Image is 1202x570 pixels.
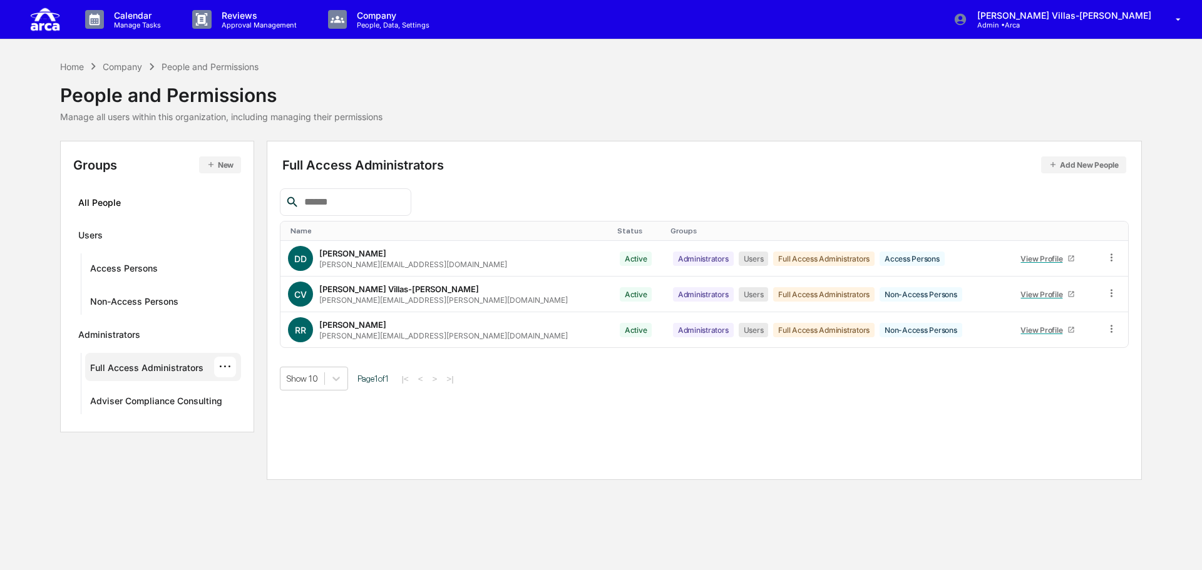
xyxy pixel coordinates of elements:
[104,21,167,29] p: Manage Tasks
[162,61,259,72] div: People and Permissions
[90,263,158,278] div: Access Persons
[1162,529,1196,562] iframe: Open customer support
[90,362,203,377] div: Full Access Administrators
[673,323,734,337] div: Administrators
[294,289,307,300] span: CV
[773,252,875,266] div: Full Access Administrators
[357,374,389,384] span: Page 1 of 1
[620,252,652,266] div: Active
[1020,325,1067,335] div: View Profile
[78,192,236,213] div: All People
[290,226,607,235] div: Toggle SortBy
[670,226,1003,235] div: Toggle SortBy
[880,252,945,266] div: Access Persons
[1015,320,1081,340] a: View Profile
[673,287,734,302] div: Administrators
[398,374,413,384] button: |<
[90,395,222,410] div: Adviser Compliance Consulting
[880,323,962,337] div: Non-Access Persons
[282,156,1127,173] div: Full Access Administrators
[1015,249,1081,268] a: View Profile
[295,325,306,335] span: RR
[773,287,875,302] div: Full Access Administrators
[212,21,303,29] p: Approval Management
[319,248,386,258] div: [PERSON_NAME]
[347,10,436,21] p: Company
[319,320,386,330] div: [PERSON_NAME]
[967,21,1084,29] p: Admin • Arca
[1020,254,1067,263] div: View Profile
[199,156,241,173] button: New
[90,296,178,311] div: Non-Access Persons
[739,287,769,302] div: Users
[319,295,568,305] div: [PERSON_NAME][EMAIL_ADDRESS][PERSON_NAME][DOMAIN_NAME]
[1013,226,1093,235] div: Toggle SortBy
[739,323,769,337] div: Users
[103,61,142,72] div: Company
[104,10,167,21] p: Calendar
[319,260,507,269] div: [PERSON_NAME][EMAIL_ADDRESS][DOMAIN_NAME]
[1015,285,1081,304] a: View Profile
[429,374,441,384] button: >
[214,357,236,377] div: ···
[620,287,652,302] div: Active
[620,323,652,337] div: Active
[967,10,1158,21] p: [PERSON_NAME] Villas-[PERSON_NAME]
[1041,156,1126,173] button: Add New People
[319,331,568,340] div: [PERSON_NAME][EMAIL_ADDRESS][PERSON_NAME][DOMAIN_NAME]
[443,374,457,384] button: >|
[60,111,383,122] div: Manage all users within this organization, including managing their permissions
[617,226,660,235] div: Toggle SortBy
[294,253,307,264] span: DD
[60,61,84,72] div: Home
[880,287,962,302] div: Non-Access Persons
[414,374,427,384] button: <
[347,21,436,29] p: People, Data, Settings
[773,323,875,337] div: Full Access Administrators
[78,230,103,245] div: Users
[673,252,734,266] div: Administrators
[212,10,303,21] p: Reviews
[739,252,769,266] div: Users
[60,74,383,106] div: People and Permissions
[1108,226,1123,235] div: Toggle SortBy
[319,284,479,294] div: [PERSON_NAME] Villas-[PERSON_NAME]
[78,329,140,344] div: Administrators
[30,5,60,33] img: logo
[1020,290,1067,299] div: View Profile
[73,156,241,173] div: Groups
